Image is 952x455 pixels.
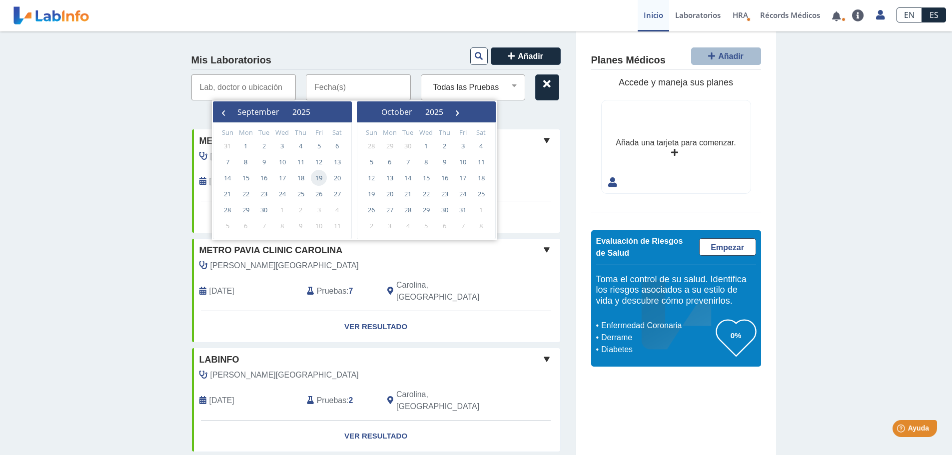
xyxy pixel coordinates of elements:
bs-datepicker-navigation-view: ​ ​ ​ [360,104,465,115]
span: 30 [400,138,416,154]
span: 29 [382,138,398,154]
th: weekday [237,128,255,138]
span: 22 [418,186,434,202]
span: 7 [455,218,471,234]
span: 24 [274,186,290,202]
bs-daterangepicker-container: calendar [212,100,497,240]
th: weekday [454,128,472,138]
span: 24 [455,186,471,202]
span: ‹ [216,104,231,119]
button: 2025 [419,104,450,119]
button: September [231,104,286,119]
li: Enfermedad Coronaria [599,320,716,332]
span: 17 [455,170,471,186]
span: Metro Pavia Clinic Carolina [199,244,343,257]
th: weekday [381,128,399,138]
a: Empezar [699,238,756,256]
a: Ver Resultado [192,421,560,452]
span: 18 [293,170,309,186]
span: 21 [400,186,416,202]
span: 2022-04-08 [209,175,234,187]
span: 21 [219,186,235,202]
th: weekday [218,128,237,138]
th: weekday [472,128,490,138]
span: 17 [274,170,290,186]
h3: 0% [716,329,756,342]
span: 6 [382,154,398,170]
div: : [299,389,380,413]
a: EN [897,7,922,22]
span: 9 [437,154,453,170]
span: 15 [238,170,254,186]
span: 3 [455,138,471,154]
th: weekday [310,128,328,138]
span: 1 [238,138,254,154]
iframe: Help widget launcher [863,416,941,444]
span: 28 [219,202,235,218]
div: : [299,279,380,303]
li: Derrame [599,332,716,344]
span: 2021-09-10 [209,395,234,407]
span: 27 [382,202,398,218]
span: 5 [363,154,379,170]
span: 25 [293,186,309,202]
th: weekday [362,128,381,138]
span: October [381,106,412,117]
span: 3 [382,218,398,234]
span: 31 [455,202,471,218]
span: Carolina, PR [396,389,507,413]
button: Añadir [491,47,561,65]
span: 23 [437,186,453,202]
span: 19 [363,186,379,202]
span: 2 [363,218,379,234]
button: Añadir [691,47,761,65]
span: 5 [311,138,327,154]
span: 4 [329,202,345,218]
span: 3 [274,138,290,154]
span: Pruebas [317,395,346,407]
span: labinfo [199,353,239,367]
span: 6 [238,218,254,234]
input: Fecha(s) [306,74,411,100]
span: 18 [473,170,489,186]
span: › [450,104,465,119]
span: 2 [256,138,272,154]
span: 11 [329,218,345,234]
span: Accede y maneja sus planes [619,77,733,87]
span: 10 [455,154,471,170]
span: 8 [473,218,489,234]
span: 2025 [292,106,310,117]
th: weekday [399,128,417,138]
span: Ostolaza Villarrubia, Glorimar [210,369,359,381]
a: Ver Resultado [192,311,560,343]
span: 28 [363,138,379,154]
th: weekday [255,128,273,138]
span: 6 [437,218,453,234]
span: 4 [400,218,416,234]
span: Añadir [518,52,543,60]
span: Ostolaza Villarrubia, Glorimar [210,150,359,162]
span: Añadir [718,52,744,60]
span: 12 [311,154,327,170]
span: 11 [293,154,309,170]
span: HRA [733,10,748,20]
button: October [375,104,419,119]
b: 7 [349,287,353,295]
span: 20 [329,170,345,186]
span: 8 [418,154,434,170]
bs-datepicker-navigation-view: ​ ​ ​ [216,104,332,115]
th: weekday [273,128,292,138]
span: Pruebas [317,285,346,297]
span: 2025 [425,106,443,117]
span: 8 [274,218,290,234]
span: 16 [437,170,453,186]
span: 7 [400,154,416,170]
span: 29 [418,202,434,218]
span: 14 [219,170,235,186]
span: 2021-12-17 [209,285,234,297]
span: 30 [437,202,453,218]
span: 1 [473,202,489,218]
span: Evaluación de Riesgos de Salud [596,237,683,257]
li: Diabetes [599,344,716,356]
